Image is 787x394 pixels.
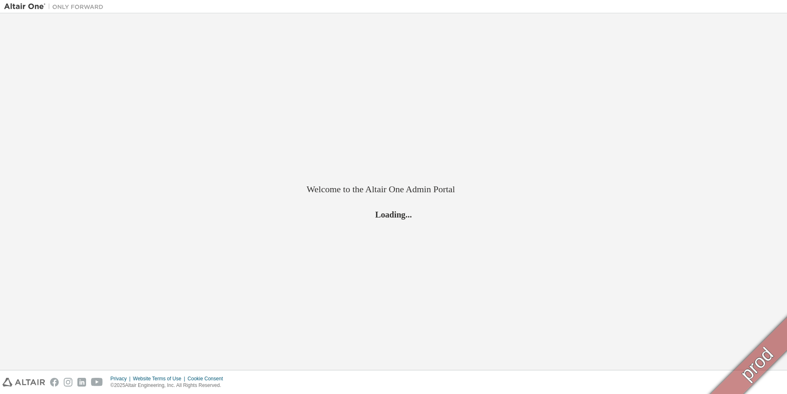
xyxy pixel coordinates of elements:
p: © 2025 Altair Engineering, Inc. All Rights Reserved. [110,382,228,389]
img: youtube.svg [91,378,103,387]
h2: Welcome to the Altair One Admin Portal [307,184,480,195]
img: instagram.svg [64,378,72,387]
h2: Loading... [307,209,480,220]
div: Privacy [110,375,133,382]
img: linkedin.svg [77,378,86,387]
img: Altair One [4,2,108,11]
img: altair_logo.svg [2,378,45,387]
div: Website Terms of Use [133,375,187,382]
img: facebook.svg [50,378,59,387]
div: Cookie Consent [187,375,228,382]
